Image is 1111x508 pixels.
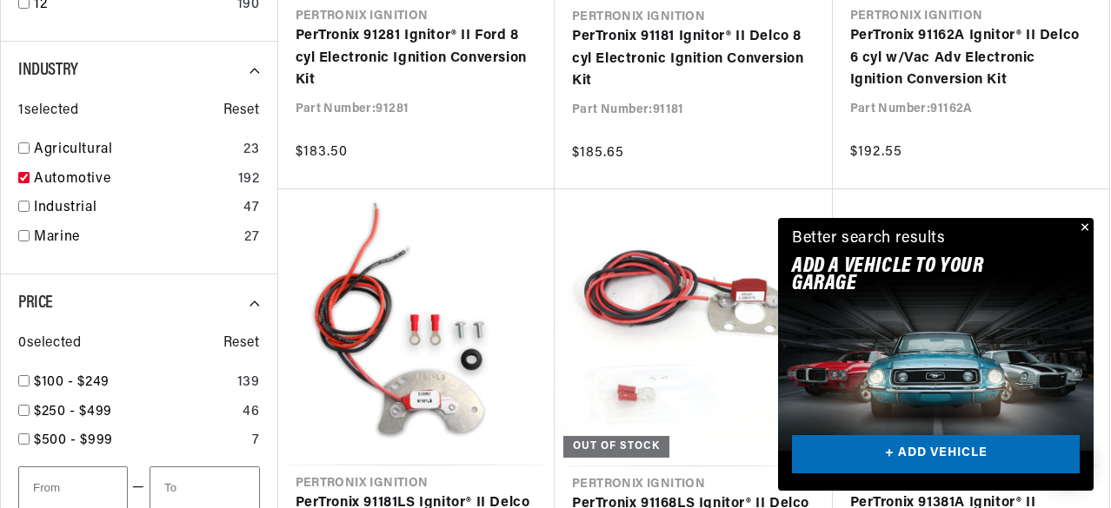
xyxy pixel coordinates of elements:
div: 47 [243,197,259,220]
a: Automotive [34,168,231,191]
div: 192 [238,168,260,191]
span: Price [18,294,53,312]
span: 1 selected [18,100,78,122]
span: 0 selected [18,333,81,355]
a: Industrial [34,197,236,220]
div: 7 [252,430,260,452]
span: $250 - $499 [34,405,112,419]
span: $100 - $249 [34,375,110,389]
h2: Add A VEHICLE to your garage [792,258,1036,294]
button: Close [1073,218,1094,239]
div: 27 [244,227,259,249]
a: PerTronix 91181 Ignitor® II Delco 8 cyl Electronic Ignition Conversion Kit [572,26,815,93]
div: Better search results [792,227,946,252]
span: $500 - $999 [34,433,113,447]
a: Marine [34,227,237,249]
span: Reset [223,333,260,355]
span: — [132,477,145,499]
div: 23 [243,139,259,162]
span: Industry [18,62,78,79]
div: 139 [237,372,260,394]
a: PerTronix 91281 Ignitor® II Ford 8 cyl Electronic Ignition Conversion Kit [296,25,538,92]
a: Agricultural [34,139,236,162]
span: Reset [223,100,260,122]
a: + ADD VEHICLE [792,435,1080,474]
a: PerTronix 91162A Ignitor® II Delco 6 cyl w/Vac Adv Electronic Ignition Conversion Kit [850,25,1093,92]
div: 46 [243,401,259,424]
